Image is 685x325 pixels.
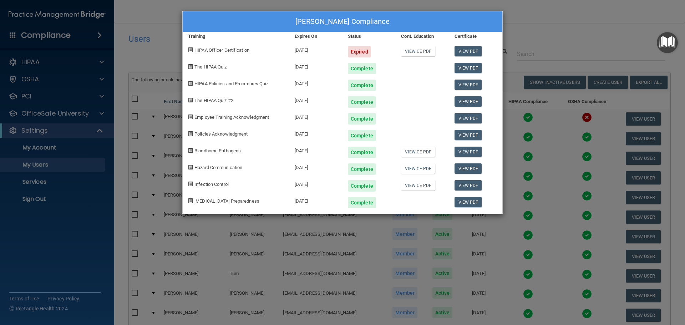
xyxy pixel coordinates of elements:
[348,197,376,208] div: Complete
[289,41,342,57] div: [DATE]
[194,148,241,153] span: Bloodborne Pathogens
[455,96,482,107] a: View PDF
[194,81,268,86] span: HIPAA Policies and Procedures Quiz
[194,98,233,103] span: The HIPAA Quiz #2
[348,130,376,141] div: Complete
[348,63,376,74] div: Complete
[455,46,482,56] a: View PDF
[183,11,502,32] div: [PERSON_NAME] Compliance
[455,197,482,207] a: View PDF
[348,46,371,57] div: Expired
[289,175,342,192] div: [DATE]
[455,180,482,191] a: View PDF
[449,32,502,41] div: Certificate
[289,158,342,175] div: [DATE]
[401,46,435,56] a: View CE PDF
[455,163,482,174] a: View PDF
[455,147,482,157] a: View PDF
[194,115,269,120] span: Employee Training Acknowledgment
[194,182,229,187] span: Infection Control
[348,163,376,175] div: Complete
[455,130,482,140] a: View PDF
[348,147,376,158] div: Complete
[289,141,342,158] div: [DATE]
[342,32,396,41] div: Status
[289,32,342,41] div: Expires On
[194,131,248,137] span: Policies Acknowledgment
[194,165,242,170] span: Hazard Communication
[455,63,482,73] a: View PDF
[348,80,376,91] div: Complete
[194,64,227,70] span: The HIPAA Quiz
[401,180,435,191] a: View CE PDF
[289,125,342,141] div: [DATE]
[455,113,482,123] a: View PDF
[194,198,259,204] span: [MEDICAL_DATA] Preparedness
[289,192,342,208] div: [DATE]
[401,147,435,157] a: View CE PDF
[401,163,435,174] a: View CE PDF
[455,80,482,90] a: View PDF
[348,113,376,125] div: Complete
[396,32,449,41] div: Cont. Education
[289,57,342,74] div: [DATE]
[289,91,342,108] div: [DATE]
[194,47,249,53] span: HIPAA Officer Certification
[348,96,376,108] div: Complete
[289,108,342,125] div: [DATE]
[348,180,376,192] div: Complete
[657,32,678,53] button: Open Resource Center
[289,74,342,91] div: [DATE]
[183,32,289,41] div: Training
